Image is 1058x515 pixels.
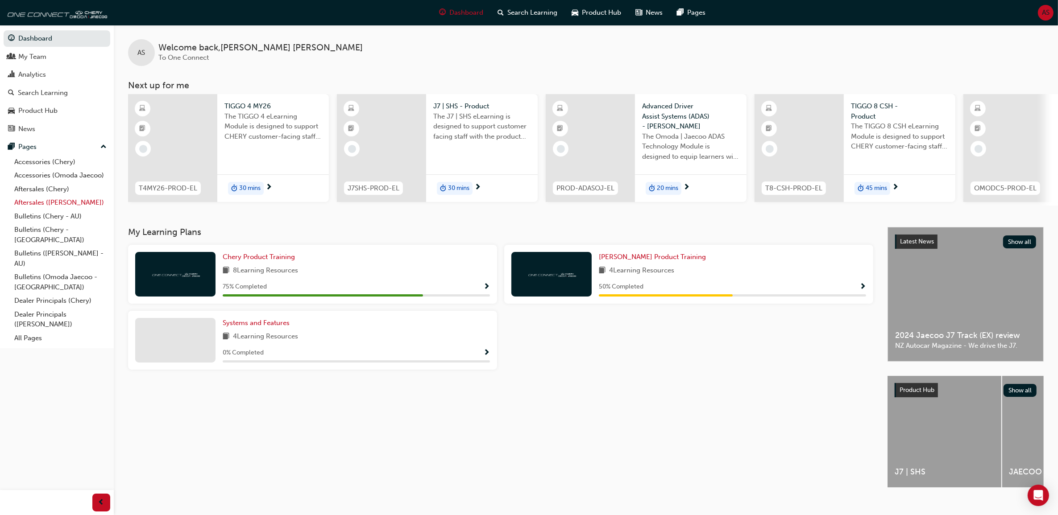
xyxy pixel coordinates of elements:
span: booktick-icon [557,123,564,135]
img: oneconnect [527,270,576,278]
span: book-icon [599,265,606,276]
span: search-icon [498,7,504,18]
a: My Team [4,49,110,65]
div: My Team [18,52,46,62]
span: To One Connect [158,54,209,62]
span: Show Progress [483,349,490,357]
span: 2024 Jaecoo J7 Track (EX) review [895,330,1036,341]
span: Product Hub [582,8,622,18]
span: OMODC5-PROD-EL [974,183,1037,194]
span: Welcome back , [PERSON_NAME] [PERSON_NAME] [158,43,363,53]
span: car-icon [572,7,579,18]
img: oneconnect [151,270,200,278]
a: [PERSON_NAME] Product Training [599,252,709,262]
span: AS [138,48,145,58]
span: 50 % Completed [599,282,643,292]
a: PROD-ADASOJ-ELAdvanced Driver Assist Systems (ADAS) - [PERSON_NAME]The Omoda | Jaecoo ADAS Techno... [546,94,747,202]
span: learningRecordVerb_NONE-icon [348,145,356,153]
a: All Pages [11,331,110,345]
a: Dealer Principals ([PERSON_NAME]) [11,308,110,331]
span: J7 | SHS [895,467,994,477]
span: 20 mins [657,183,678,194]
button: Pages [4,139,110,155]
span: learningRecordVerb_NONE-icon [139,145,147,153]
a: search-iconSearch Learning [491,4,565,22]
span: booktick-icon [975,123,981,135]
a: Bulletins (Omoda Jaecoo - [GEOGRAPHIC_DATA]) [11,270,110,294]
span: next-icon [474,184,481,192]
a: pages-iconPages [670,4,713,22]
a: News [4,121,110,137]
a: Product HubShow all [895,383,1037,397]
span: next-icon [266,184,272,192]
span: J7SHS-PROD-EL [348,183,399,194]
h3: Next up for me [114,80,1058,91]
span: book-icon [223,331,229,342]
a: J7 | SHS [888,376,1001,487]
div: Search Learning [18,88,68,98]
span: 45 mins [866,183,887,194]
button: Show all [1003,235,1037,248]
span: Pages [688,8,706,18]
span: Advanced Driver Assist Systems (ADAS) - [PERSON_NAME] [642,101,739,132]
span: 0 % Completed [223,348,264,358]
span: duration-icon [231,183,237,194]
a: Search Learning [4,85,110,101]
span: The Omoda | Jaecoo ADAS Technology Module is designed to equip learners with essential knowledge ... [642,132,739,162]
a: Systems and Features [223,318,293,328]
span: [PERSON_NAME] Product Training [599,253,706,261]
div: Analytics [18,70,46,80]
div: Product Hub [18,106,58,116]
h3: My Learning Plans [128,227,873,237]
span: Dashboard [450,8,484,18]
div: Pages [18,142,37,152]
span: The J7 | SHS eLearning is designed to support customer facing staff with the product and sales in... [433,111,531,142]
a: Bulletins ([PERSON_NAME] - AU) [11,247,110,270]
span: learningRecordVerb_NONE-icon [975,145,983,153]
span: prev-icon [98,497,105,508]
span: duration-icon [440,183,446,194]
a: Analytics [4,66,110,83]
span: learningResourceType_ELEARNING-icon [766,103,772,115]
span: people-icon [8,53,15,61]
button: Show Progress [483,347,490,358]
span: The TIGGO 4 eLearning Module is designed to support CHERY customer-facing staff with the product ... [224,111,322,142]
a: Aftersales ([PERSON_NAME]) [11,196,110,210]
span: duration-icon [858,183,864,194]
div: News [18,124,35,134]
a: Dashboard [4,30,110,47]
a: Chery Product Training [223,252,299,262]
span: learningRecordVerb_NONE-icon [766,145,774,153]
span: TIGGO 8 CSH - Product [851,101,948,121]
a: news-iconNews [629,4,670,22]
a: Aftersales (Chery) [11,182,110,196]
span: guage-icon [8,35,15,43]
span: 75 % Completed [223,282,267,292]
span: J7 | SHS - Product [433,101,531,111]
span: news-icon [8,125,15,133]
span: search-icon [8,89,14,97]
span: Search Learning [508,8,558,18]
a: Product Hub [4,103,110,119]
a: T8-CSH-PROD-ELTIGGO 8 CSH - ProductThe TIGGO 8 CSH eLearning Module is designed to support CHERY ... [755,94,955,202]
span: Show Progress [483,283,490,291]
a: Latest NewsShow all [895,235,1036,249]
span: News [646,8,663,18]
span: 8 Learning Resources [233,265,298,276]
span: learningResourceType_ELEARNING-icon [975,103,981,115]
span: 4 Learning Resources [609,265,674,276]
span: TIGGO 4 MY26 [224,101,322,111]
span: next-icon [683,184,690,192]
span: 4 Learning Resources [233,331,298,342]
span: Product Hub [900,386,934,394]
button: Show Progress [859,281,866,293]
span: duration-icon [649,183,655,194]
a: Accessories (Chery) [11,155,110,169]
span: The TIGGO 8 CSH eLearning Module is designed to support CHERY customer-facing staff with the prod... [851,121,948,152]
a: Bulletins (Chery - AU) [11,210,110,223]
a: J7SHS-PROD-ELJ7 | SHS - ProductThe J7 | SHS eLearning is designed to support customer facing staf... [337,94,538,202]
div: Open Intercom Messenger [1028,485,1049,506]
a: guage-iconDashboard [432,4,491,22]
span: chart-icon [8,71,15,79]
